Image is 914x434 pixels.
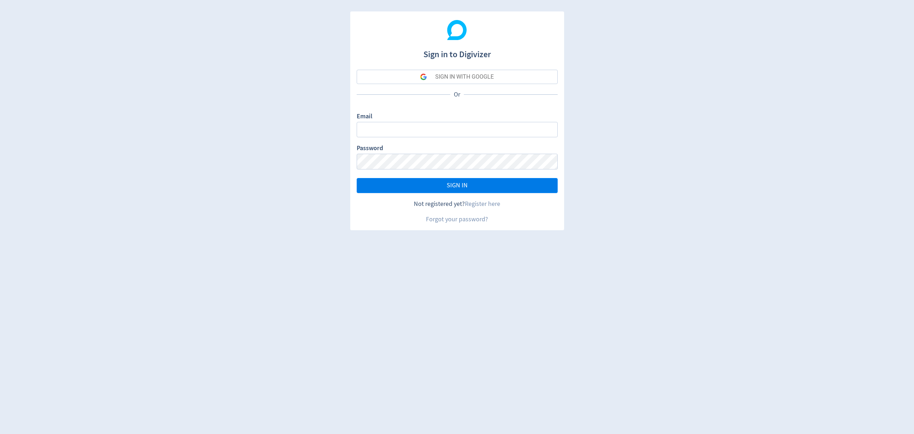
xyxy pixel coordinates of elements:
[357,178,558,193] button: SIGN IN
[357,199,558,208] div: Not registered yet?
[426,215,488,223] a: Forgot your password?
[357,42,558,61] h1: Sign in to Digivizer
[465,200,500,208] a: Register here
[435,70,494,84] div: SIGN IN WITH GOOGLE
[357,144,383,154] label: Password
[447,182,468,189] span: SIGN IN
[357,112,372,122] label: Email
[447,20,467,40] img: Digivizer Logo
[357,70,558,84] button: SIGN IN WITH GOOGLE
[450,90,464,99] p: Or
